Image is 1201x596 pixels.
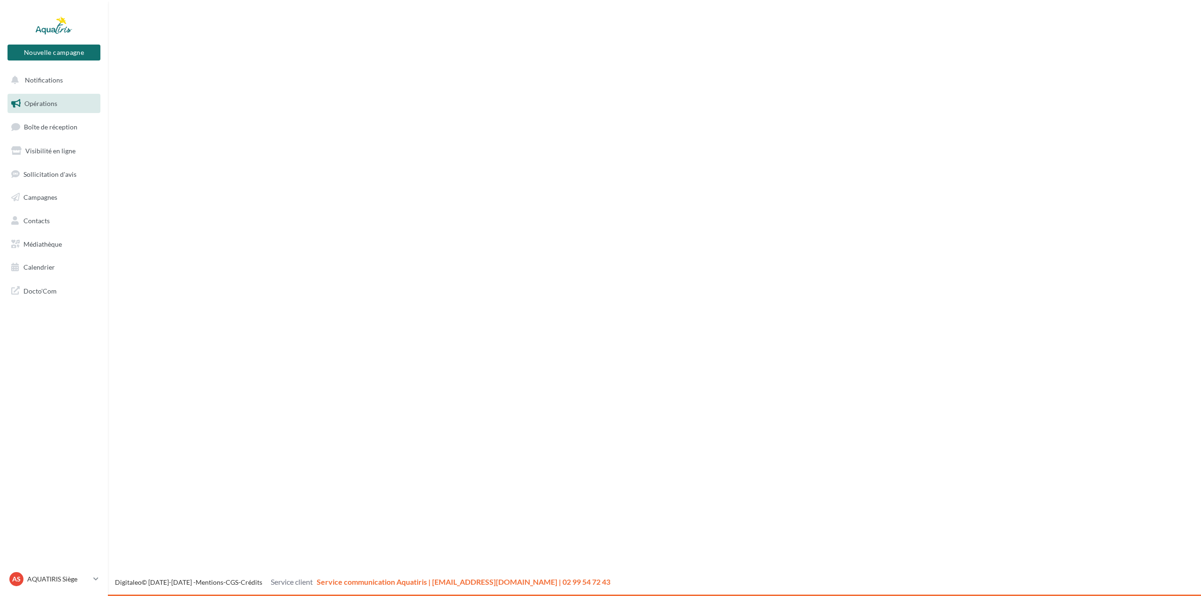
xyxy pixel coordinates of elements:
a: Campagnes [6,188,102,207]
button: Nouvelle campagne [8,45,100,60]
a: Crédits [241,578,262,586]
a: Digitaleo [115,578,142,586]
span: Calendrier [23,263,55,271]
p: AQUATIRIS Siège [27,574,90,584]
a: Boîte de réception [6,117,102,137]
span: Sollicitation d'avis [23,170,76,178]
span: Service client [271,577,313,586]
span: Docto'Com [23,285,57,297]
a: Mentions [196,578,223,586]
a: Médiathèque [6,234,102,254]
a: Sollicitation d'avis [6,165,102,184]
a: Contacts [6,211,102,231]
span: Service communication Aquatiris | [EMAIL_ADDRESS][DOMAIN_NAME] | 02 99 54 72 43 [317,577,610,586]
span: Opérations [24,99,57,107]
a: Calendrier [6,257,102,277]
span: AS [12,574,21,584]
span: Médiathèque [23,240,62,248]
span: Notifications [25,76,63,84]
a: CGS [226,578,238,586]
span: Campagnes [23,193,57,201]
span: © [DATE]-[DATE] - - - [115,578,610,586]
button: Notifications [6,70,99,90]
a: Docto'Com [6,281,102,301]
span: Boîte de réception [24,123,77,131]
a: Opérations [6,94,102,113]
a: AS AQUATIRIS Siège [8,570,100,588]
span: Visibilité en ligne [25,147,76,155]
span: Contacts [23,217,50,225]
a: Visibilité en ligne [6,141,102,161]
